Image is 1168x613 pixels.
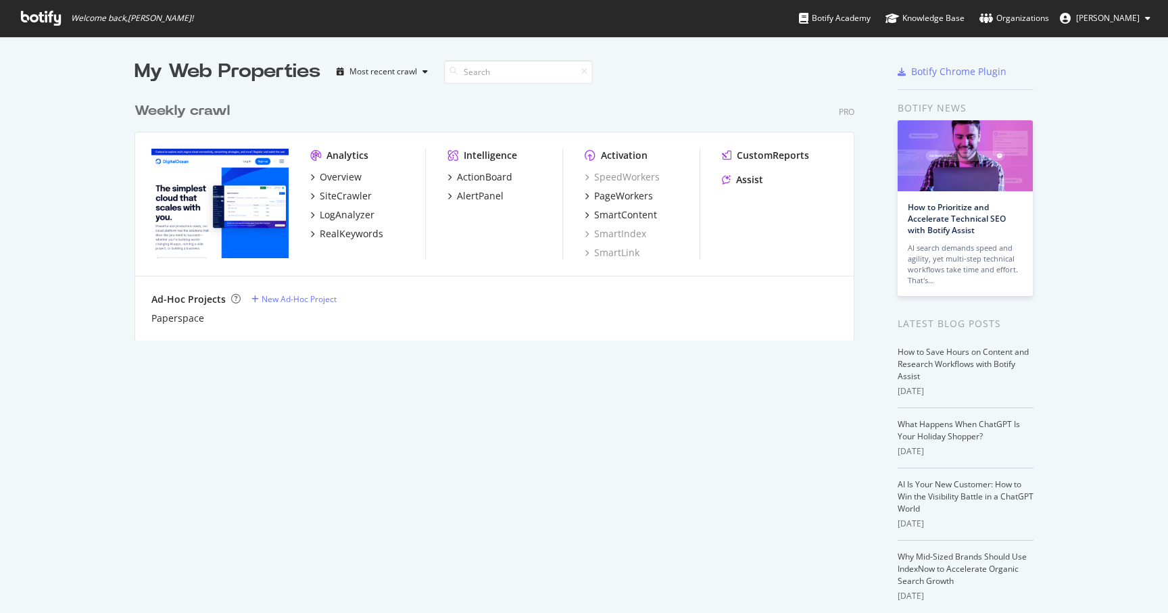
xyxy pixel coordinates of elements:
[320,227,383,241] div: RealKeywords
[135,101,230,121] div: Weekly crawl
[349,68,417,76] div: Most recent crawl
[1076,12,1140,24] span: Sonam Sherpa
[262,293,337,305] div: New Ad-Hoc Project
[457,189,504,203] div: AlertPanel
[594,189,653,203] div: PageWorkers
[722,173,763,187] a: Assist
[898,551,1027,587] a: Why Mid-Sized Brands Should Use IndexNow to Accelerate Organic Search Growth
[135,58,320,85] div: My Web Properties
[898,418,1020,442] a: What Happens When ChatGPT Is Your Holiday Shopper?
[737,149,809,162] div: CustomReports
[447,189,504,203] a: AlertPanel
[135,85,865,341] div: grid
[585,170,660,184] a: SpeedWorkers
[979,11,1049,25] div: Organizations
[310,208,374,222] a: LogAnalyzer
[151,149,289,258] img: digitalocean.com
[151,293,226,306] div: Ad-Hoc Projects
[251,293,337,305] a: New Ad-Hoc Project
[585,227,646,241] a: SmartIndex
[722,149,809,162] a: CustomReports
[898,101,1033,116] div: Botify news
[585,246,639,260] a: SmartLink
[908,201,1006,236] a: How to Prioritize and Accelerate Technical SEO with Botify Assist
[151,312,204,325] a: Paperspace
[898,316,1033,331] div: Latest Blog Posts
[464,149,517,162] div: Intelligence
[585,189,653,203] a: PageWorkers
[71,13,193,24] span: Welcome back, [PERSON_NAME] !
[601,149,648,162] div: Activation
[594,208,657,222] div: SmartContent
[898,385,1033,397] div: [DATE]
[320,170,362,184] div: Overview
[310,227,383,241] a: RealKeywords
[444,60,593,84] input: Search
[331,61,433,82] button: Most recent crawl
[898,65,1006,78] a: Botify Chrome Plugin
[885,11,965,25] div: Knowledge Base
[898,445,1033,458] div: [DATE]
[320,189,372,203] div: SiteCrawler
[585,208,657,222] a: SmartContent
[310,189,372,203] a: SiteCrawler
[447,170,512,184] a: ActionBoard
[898,518,1033,530] div: [DATE]
[310,170,362,184] a: Overview
[736,173,763,187] div: Assist
[135,101,235,121] a: Weekly crawl
[1049,7,1161,29] button: [PERSON_NAME]
[320,208,374,222] div: LogAnalyzer
[898,479,1033,514] a: AI Is Your New Customer: How to Win the Visibility Battle in a ChatGPT World
[457,170,512,184] div: ActionBoard
[898,346,1029,382] a: How to Save Hours on Content and Research Workflows with Botify Assist
[799,11,871,25] div: Botify Academy
[908,243,1023,286] div: AI search demands speed and agility, yet multi-step technical workflows take time and effort. Tha...
[898,120,1033,191] img: How to Prioritize and Accelerate Technical SEO with Botify Assist
[911,65,1006,78] div: Botify Chrome Plugin
[898,590,1033,602] div: [DATE]
[839,106,854,118] div: Pro
[326,149,368,162] div: Analytics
